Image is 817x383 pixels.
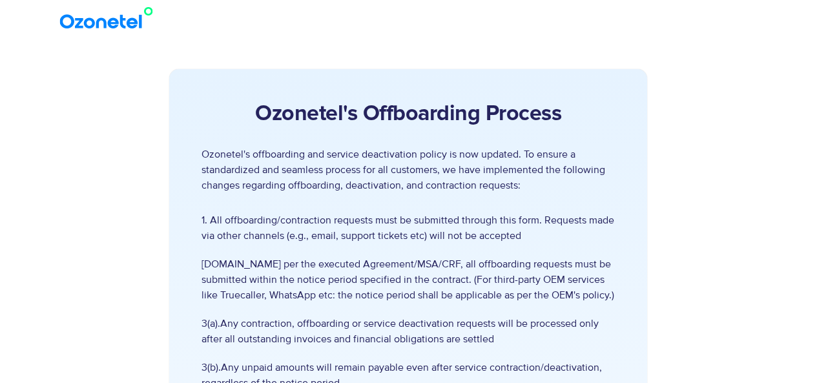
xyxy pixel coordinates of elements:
[202,316,615,347] span: 3(a).Any contraction, offboarding or service deactivation requests will be processed only after a...
[202,147,615,193] p: Ozonetel's offboarding and service deactivation policy is now updated. To ensure a standardized a...
[202,212,615,243] span: 1. All offboarding/contraction requests must be submitted through this form. Requests made via ot...
[202,256,615,303] span: [DOMAIN_NAME] per the executed Agreement/MSA/CRF, all offboarding requests must be submitted with...
[202,101,615,127] h2: Ozonetel's Offboarding Process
